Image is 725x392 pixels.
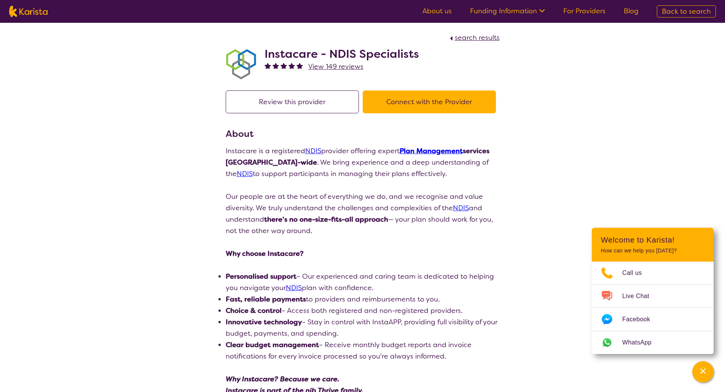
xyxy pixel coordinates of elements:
strong: Clear budget management [226,340,319,349]
img: fullstar [296,62,303,69]
img: obkhna0zu27zdd4ubuus.png [226,49,256,79]
p: How can we help you [DATE]? [601,248,704,254]
button: Channel Menu [692,361,714,382]
li: – Our experienced and caring team is dedicated to helping you navigate your plan with confidence. [226,271,500,294]
a: Connect with the Provider [363,97,500,106]
a: For Providers [563,6,605,16]
ul: Choose channel [592,262,714,354]
li: – Receive monthly budget reports and invoice notifications for every invoice processed so you're ... [226,339,500,362]
li: – Access both registered and non-registered providers. [226,305,500,316]
span: Call us [622,267,651,279]
h2: Instacare - NDIS Specialists [265,47,419,61]
strong: Why choose Instacare? [226,249,304,258]
a: Plan Management [400,146,463,156]
a: Blog [624,6,639,16]
a: About us [422,6,452,16]
li: – Stay in control with InstaAPP, providing full visibility of your budget, payments, and spending. [226,316,500,339]
h2: Welcome to Karista! [601,235,704,244]
em: Why Instacare? Because we care. [226,375,339,384]
img: fullstar [265,62,271,69]
span: Back to search [662,7,711,16]
span: Facebook [622,314,659,325]
a: Funding Information [470,6,545,16]
strong: Personalised support [226,272,296,281]
a: NDIS [453,203,469,213]
strong: Fast, reliable payments [226,295,306,304]
div: Channel Menu [592,228,714,354]
img: Karista logo [9,6,48,17]
strong: Choice & control [226,306,282,315]
span: WhatsApp [622,337,661,348]
a: Web link opens in a new tab. [592,331,714,354]
button: Connect with the Provider [363,90,496,113]
span: search results [455,33,500,42]
img: fullstar [288,62,295,69]
a: Back to search [657,5,716,17]
img: fullstar [272,62,279,69]
span: Live Chat [622,290,658,302]
strong: there’s no one-size-fits-all approach [264,215,388,224]
a: NDIS [286,283,302,292]
p: Instacare is a registered provider offering expert . We bring experience and a deep understanding... [226,145,500,179]
button: Review this provider [226,90,359,113]
span: View 149 reviews [308,62,363,71]
strong: Innovative technology [226,317,302,327]
img: fullstar [280,62,287,69]
a: NDIS [237,169,253,178]
p: Our people are at the heart of everything we do, and we recognise and value diversity. We truly u... [226,191,500,236]
a: search results [448,33,500,42]
a: NDIS [305,146,321,156]
a: View 149 reviews [308,61,363,72]
h3: About [226,127,500,141]
li: to providers and reimbursements to you. [226,294,500,305]
a: Review this provider [226,97,363,106]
